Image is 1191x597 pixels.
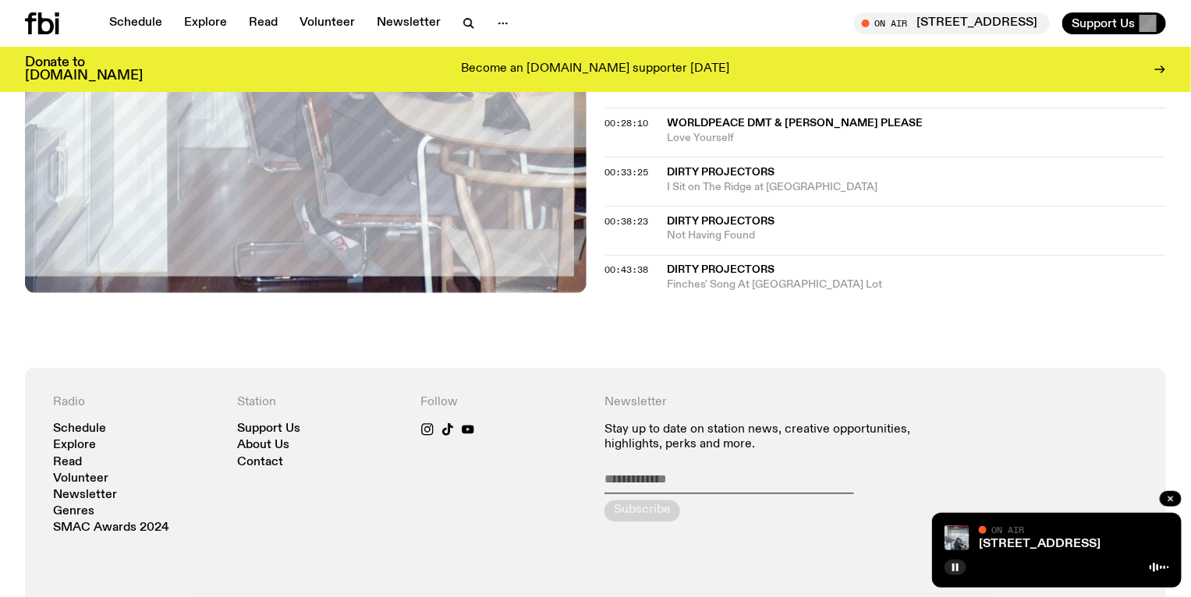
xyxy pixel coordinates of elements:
a: Newsletter [367,12,450,34]
a: About Us [237,440,289,451]
span: On Air [991,525,1024,535]
span: I Sit on The Ridge at [GEOGRAPHIC_DATA] [668,180,1167,195]
a: SMAC Awards 2024 [53,522,169,534]
a: Schedule [100,12,172,34]
button: Support Us [1062,12,1166,34]
a: Volunteer [53,473,108,485]
span: Dirty Projectors [668,216,775,227]
span: Not Having Found [668,229,1167,244]
a: Explore [175,12,236,34]
button: Subscribe [604,500,680,522]
p: Become an [DOMAIN_NAME] supporter [DATE] [462,62,730,76]
span: Finches' Song At [GEOGRAPHIC_DATA] Lot [668,278,1167,293]
a: Contact [237,457,283,468]
h4: Follow [421,396,587,411]
h4: Radio [53,396,218,411]
span: 00:33:25 [605,166,649,178]
h3: Donate to [DOMAIN_NAME] [25,56,143,83]
a: [STREET_ADDRESS] [979,538,1101,550]
span: Love Yourself [668,131,1167,146]
span: 00:28:10 [605,117,649,129]
button: On Air[STREET_ADDRESS] [854,12,1050,34]
span: Worldpeace DMT & [PERSON_NAME] Please [668,118,923,129]
a: Support Us [237,423,300,435]
span: Dirty Projectors [668,265,775,276]
h4: Station [237,396,402,411]
span: Dirty Projectors [668,167,775,178]
a: Read [239,12,287,34]
a: Volunteer [290,12,364,34]
a: Explore [53,440,96,451]
span: Support Us [1072,16,1135,30]
a: Read [53,457,82,468]
span: Tune in live [871,17,1042,29]
span: 00:38:23 [605,215,649,228]
a: Schedule [53,423,106,435]
span: 00:43:38 [605,264,649,277]
img: Pat sits at a dining table with his profile facing the camera. Rhea sits to his left facing the c... [945,525,969,550]
h4: Newsletter [604,396,954,411]
p: Stay up to date on station news, creative opportunities, highlights, perks and more. [604,423,954,453]
a: Newsletter [53,489,117,501]
a: Genres [53,506,94,518]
